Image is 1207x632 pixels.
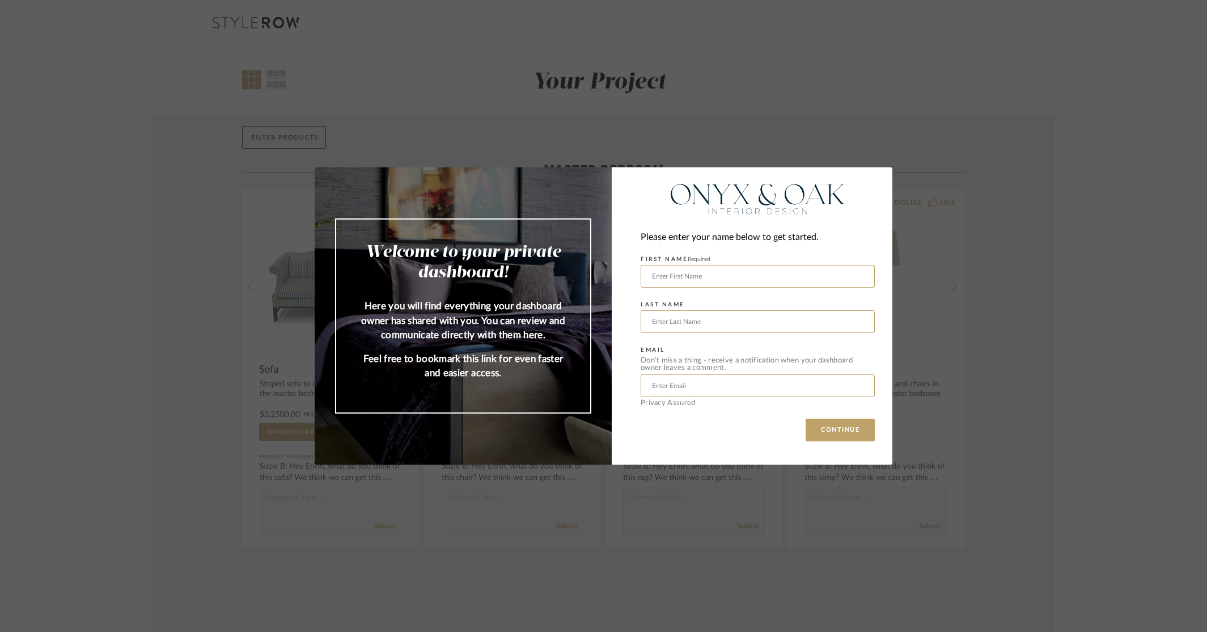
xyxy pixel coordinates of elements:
h2: Welcome to your private dashboard! [359,242,567,283]
input: Enter Email [641,374,875,397]
div: Privacy Assured [641,399,875,407]
p: Here you will find everything your dashboard owner has shared with you. You can review and commun... [359,299,567,343]
div: Don’t miss a thing - receive a notification when your dashboard owner leaves a comment. [641,357,875,372]
input: Enter Last Name [641,310,875,333]
span: Required [688,256,710,262]
label: EMAIL [641,347,665,353]
button: CONTINUE [806,419,875,441]
div: Please enter your name below to get started. [641,230,875,245]
input: Enter First Name [641,265,875,288]
label: FIRST NAME [641,256,710,263]
p: Feel free to bookmark this link for even faster and easier access. [359,352,567,381]
label: LAST NAME [641,301,685,308]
